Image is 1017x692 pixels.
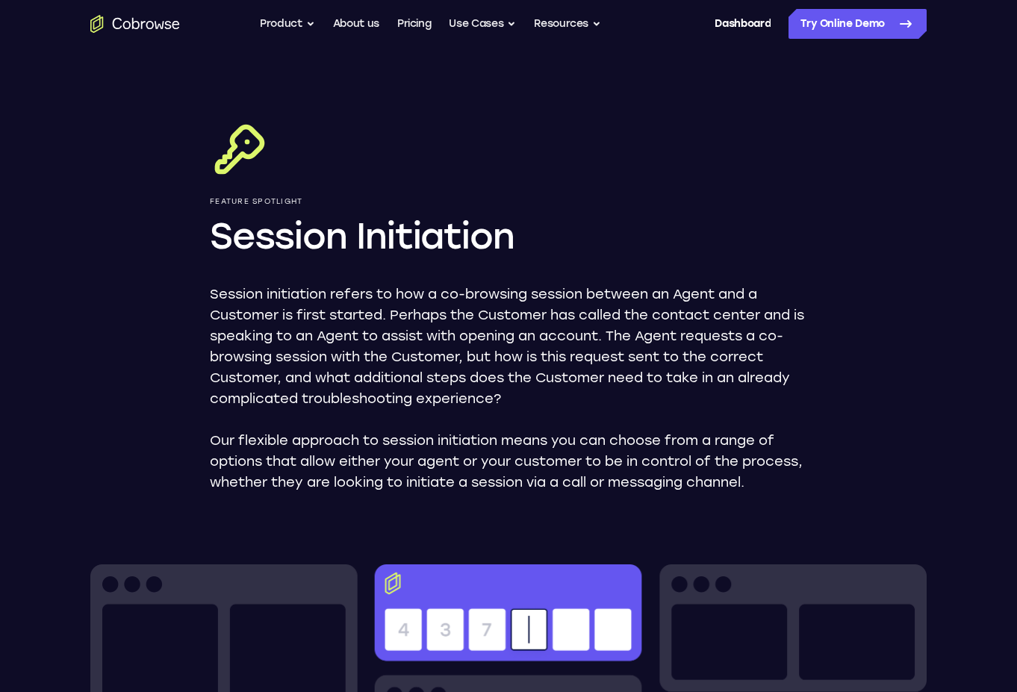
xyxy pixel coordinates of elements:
a: Go to the home page [90,15,180,33]
button: Use Cases [449,9,516,39]
a: Pricing [397,9,432,39]
h1: Session Initiation [210,212,807,260]
p: Session initiation refers to how a co-browsing session between an Agent and a Customer is first s... [210,284,807,409]
a: Try Online Demo [789,9,927,39]
a: About us [333,9,379,39]
a: Dashboard [715,9,771,39]
img: Session Initiation [210,119,270,179]
p: Our flexible approach to session initiation means you can choose from a range of options that all... [210,430,807,493]
p: Feature Spotlight [210,197,807,206]
button: Product [260,9,315,39]
button: Resources [534,9,601,39]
